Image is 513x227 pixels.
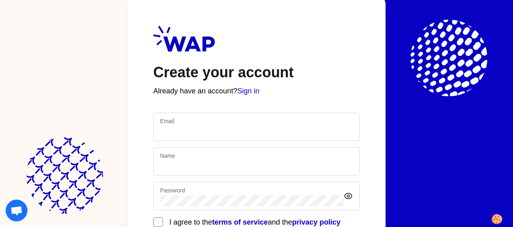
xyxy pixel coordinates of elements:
span: I agree to the and the [169,218,340,226]
label: Email [160,118,174,124]
a: privacy policy [292,218,340,226]
a: Sign in [237,87,259,95]
label: Name [160,153,175,159]
p: Already have an account? [153,85,360,97]
h1: Create your account [153,64,360,80]
a: Open chat [6,200,27,221]
a: terms of service [212,218,268,226]
label: Password [160,187,185,194]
